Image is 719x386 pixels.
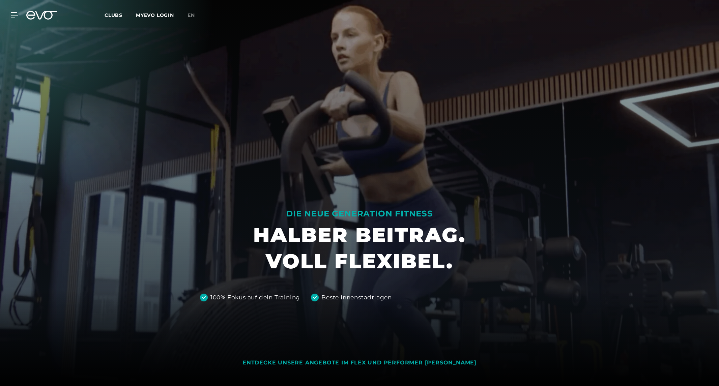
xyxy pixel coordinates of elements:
h1: HALBER BEITRAG. VOLL FLEXIBEL. [253,222,466,274]
div: Beste Innenstadtlagen [321,293,392,302]
span: en [188,12,195,18]
div: ENTDECKE UNSERE ANGEBOTE IM FLEX UND PERFORMER [PERSON_NAME] [242,359,477,366]
a: Clubs [105,12,136,18]
div: 100% Fokus auf dein Training [210,293,300,302]
a: en [188,11,203,19]
span: Clubs [105,12,122,18]
div: DIE NEUE GENERATION FITNESS [253,208,466,219]
a: MYEVO LOGIN [136,12,174,18]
